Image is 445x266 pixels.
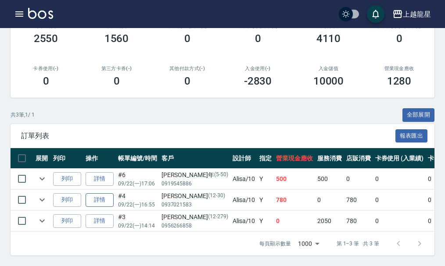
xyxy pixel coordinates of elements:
[315,190,344,210] td: 0
[208,213,228,222] p: (12-279)
[389,5,434,23] button: 上越龍星
[11,111,35,119] p: 共 3 筆, 1 / 1
[233,66,283,71] h2: 入金使用(-)
[33,148,51,169] th: 展開
[161,192,228,201] div: [PERSON_NAME]
[230,148,258,169] th: 設計師
[316,32,341,45] h3: 4110
[257,190,274,210] td: Y
[373,169,426,189] td: 0
[118,222,157,230] p: 09/22 (一) 14:14
[21,131,395,140] span: 訂單列表
[344,211,373,231] td: 780
[274,190,315,210] td: 780
[53,193,81,207] button: 列印
[28,8,53,19] img: Logo
[374,66,424,71] h2: 營業現金應收
[161,170,228,180] div: [PERSON_NAME]年
[116,148,159,169] th: 帳單編號/時間
[21,66,71,71] h2: 卡券使用(-)
[86,193,114,207] a: 詳情
[92,66,141,71] h2: 第三方卡券(-)
[344,190,373,210] td: 780
[344,148,373,169] th: 店販消費
[396,32,402,45] h3: 0
[118,201,157,209] p: 09/22 (一) 16:55
[36,193,49,206] button: expand row
[387,75,412,87] h3: 1280
[161,222,228,230] p: 0956266858
[294,232,323,255] div: 1000
[395,129,428,143] button: 報表匯出
[36,172,49,185] button: expand row
[53,214,81,228] button: 列印
[313,75,344,87] h3: 10000
[373,190,426,210] td: 0
[257,211,274,231] td: Y
[395,131,428,139] a: 報表匯出
[304,66,353,71] h2: 入金儲值
[274,169,315,189] td: 500
[161,180,228,188] p: 0919545886
[315,211,344,231] td: 2050
[86,214,114,228] a: 詳情
[34,32,58,45] h3: 2550
[114,75,120,87] h3: 0
[116,169,159,189] td: #6
[159,148,230,169] th: 客戶
[230,211,258,231] td: Alisa /10
[274,148,315,169] th: 營業現金應收
[315,148,344,169] th: 服務消費
[230,169,258,189] td: Alisa /10
[53,172,81,186] button: 列印
[36,214,49,227] button: expand row
[259,240,291,248] p: 每頁顯示數量
[116,190,159,210] td: #4
[118,180,157,188] p: 09/22 (一) 17:06
[315,169,344,189] td: 500
[161,201,228,209] p: 0937021583
[274,211,315,231] td: 0
[403,9,431,20] div: 上越龍星
[402,108,435,122] button: 全部展開
[255,32,261,45] h3: 0
[83,148,116,169] th: 操作
[208,192,225,201] p: (12-30)
[162,66,212,71] h2: 其他付款方式(-)
[244,75,272,87] h3: -2830
[184,32,190,45] h3: 0
[257,169,274,189] td: Y
[373,211,426,231] td: 0
[86,172,114,186] a: 詳情
[184,75,190,87] h3: 0
[230,190,258,210] td: Alisa /10
[337,240,379,248] p: 第 1–3 筆 共 3 筆
[367,5,384,23] button: save
[43,75,49,87] h3: 0
[214,170,228,180] p: (5-50)
[116,211,159,231] td: #3
[104,32,129,45] h3: 1560
[161,213,228,222] div: [PERSON_NAME]
[373,148,426,169] th: 卡券使用 (入業績)
[257,148,274,169] th: 指定
[51,148,83,169] th: 列印
[344,169,373,189] td: 0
